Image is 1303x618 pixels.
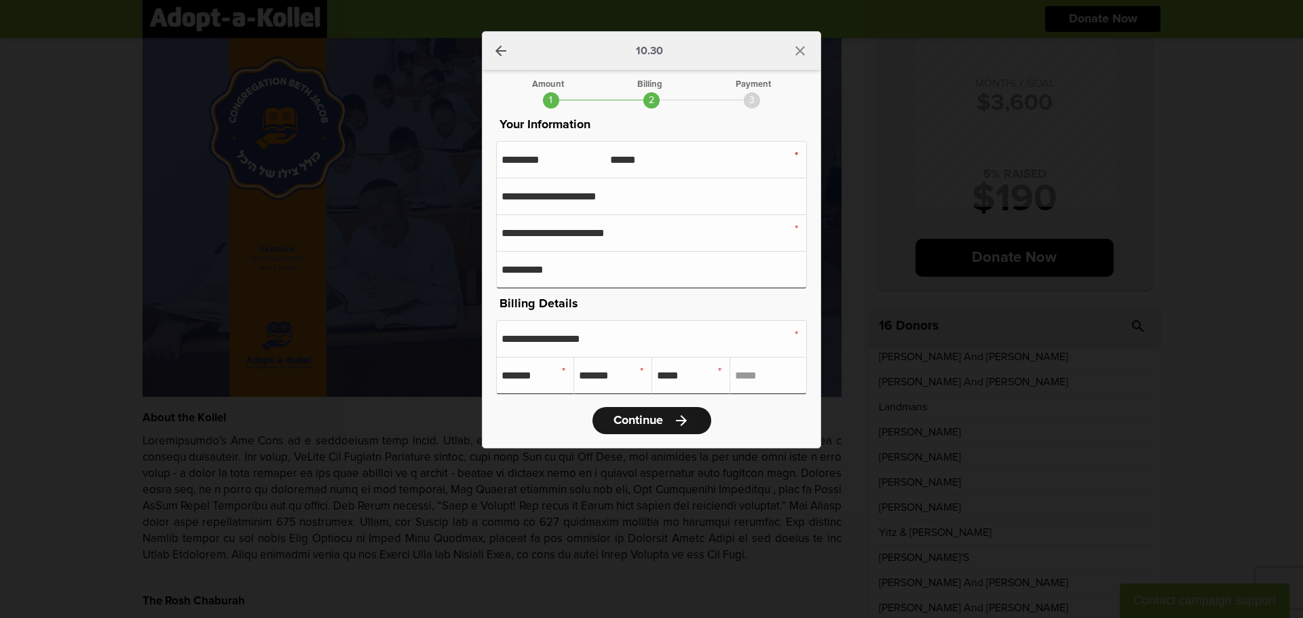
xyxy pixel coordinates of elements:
a: Continuearrow_forward [592,407,711,434]
p: Your Information [496,115,807,134]
div: Payment [736,80,771,89]
i: arrow_forward [673,412,690,429]
i: close [792,43,808,59]
p: Billing Details [496,294,807,313]
div: 3 [744,92,760,109]
div: Billing [637,80,662,89]
div: 2 [643,92,660,109]
span: Continue [613,414,663,427]
p: 10.30 [636,45,663,56]
a: arrow_back [493,43,509,59]
div: Amount [532,80,564,89]
div: 1 [543,92,559,109]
